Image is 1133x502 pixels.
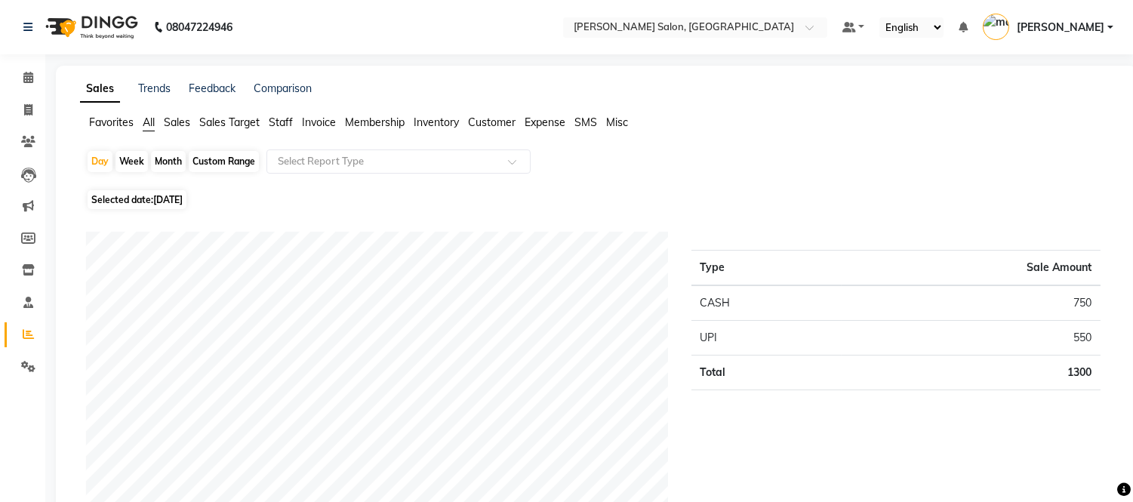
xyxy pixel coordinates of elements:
td: 750 [842,285,1101,321]
div: Month [151,151,186,172]
a: Comparison [254,82,312,95]
span: Invoice [302,115,336,129]
b: 08047224946 [166,6,232,48]
th: Type [691,251,842,286]
span: All [143,115,155,129]
span: Membership [345,115,405,129]
div: Custom Range [189,151,259,172]
a: Sales [80,75,120,103]
span: Favorites [89,115,134,129]
span: [DATE] [153,194,183,205]
span: Sales Target [199,115,260,129]
td: UPI [691,321,842,356]
span: Customer [468,115,516,129]
a: Feedback [189,82,236,95]
span: Sales [164,115,190,129]
span: [PERSON_NAME] [1017,20,1104,35]
div: Week [115,151,148,172]
td: CASH [691,285,842,321]
span: Staff [269,115,293,129]
span: Misc [606,115,628,129]
span: Expense [525,115,565,129]
th: Sale Amount [842,251,1101,286]
div: Day [88,151,112,172]
span: Inventory [414,115,459,129]
td: Total [691,356,842,390]
td: 550 [842,321,1101,356]
a: Trends [138,82,171,95]
img: madonna [983,14,1009,40]
span: SMS [574,115,597,129]
img: logo [38,6,142,48]
span: Selected date: [88,190,186,209]
td: 1300 [842,356,1101,390]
